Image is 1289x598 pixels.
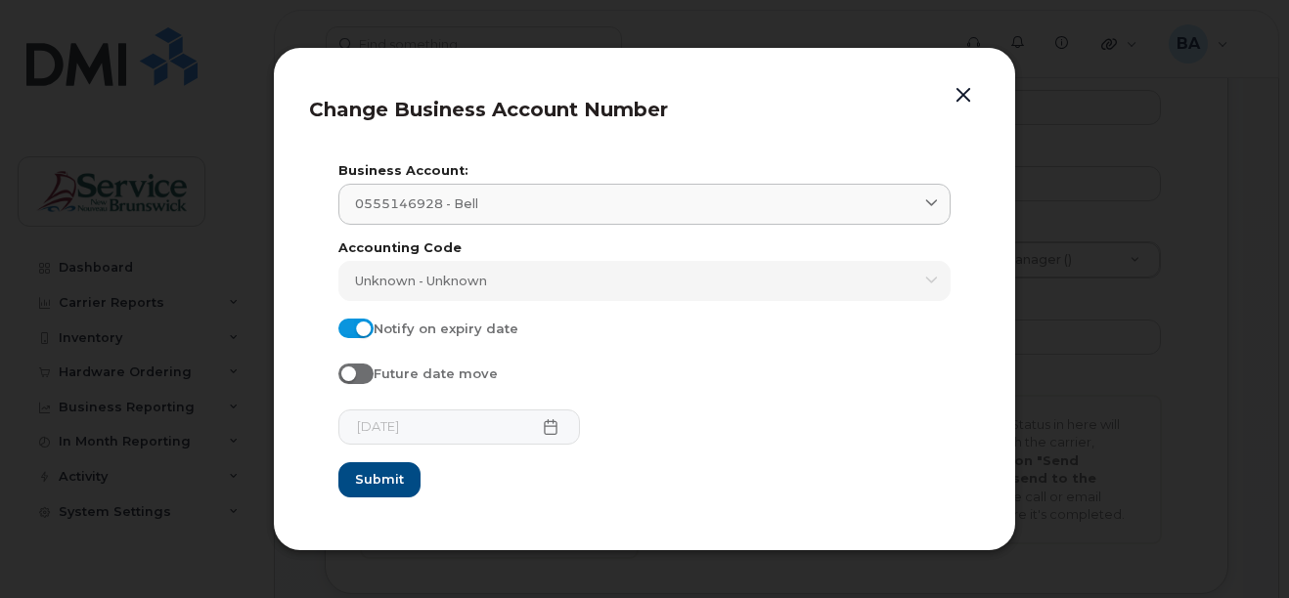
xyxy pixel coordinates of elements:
a: 0555146928 - Bell [338,184,951,224]
input: Future date move [338,363,354,379]
button: Submit [338,462,421,497]
span: Future date move [374,365,498,381]
span: Notify on expiry date [374,320,518,336]
span: Submit [355,470,404,489]
a: Unknown - Unknown [338,261,951,301]
span: 0555146928 - Bell [355,194,478,213]
label: Business Account: [338,165,951,178]
span: Change Business Account Number [309,98,668,121]
span: Unknown - Unknown [355,272,487,290]
input: Notify on expiry date [338,319,354,334]
label: Accounting Code [338,242,951,255]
